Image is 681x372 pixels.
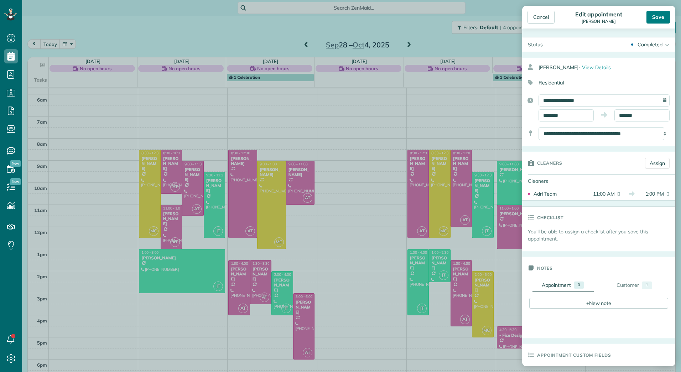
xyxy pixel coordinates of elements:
[638,41,662,48] div: Completed
[582,64,611,71] span: View Details
[529,298,668,309] div: New note
[537,152,562,174] h3: Cleaners
[645,158,670,169] a: Assign
[537,257,553,279] h3: Notes
[10,160,21,167] span: New
[579,64,580,71] span: ·
[617,281,639,289] div: Customer
[586,300,589,306] span: +
[539,61,675,74] div: [PERSON_NAME]
[534,190,588,197] div: Adri Team
[646,11,670,24] div: Save
[528,228,675,242] p: You’ll be able to assign a checklist after you save this appointment.
[522,175,572,187] div: Cleaners
[537,207,563,228] h3: Checklist
[574,281,584,289] div: 0
[642,281,652,289] div: 1
[640,190,664,197] span: 1:00 PM
[542,281,571,289] div: Appointment
[573,19,624,24] div: [PERSON_NAME]
[573,11,624,18] div: Edit appointment
[522,77,670,89] div: Residential
[591,190,615,197] span: 11:00 AM
[10,178,21,185] span: New
[522,37,549,52] div: Status
[527,11,555,24] div: Cancel
[537,344,611,366] h3: Appointment custom fields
